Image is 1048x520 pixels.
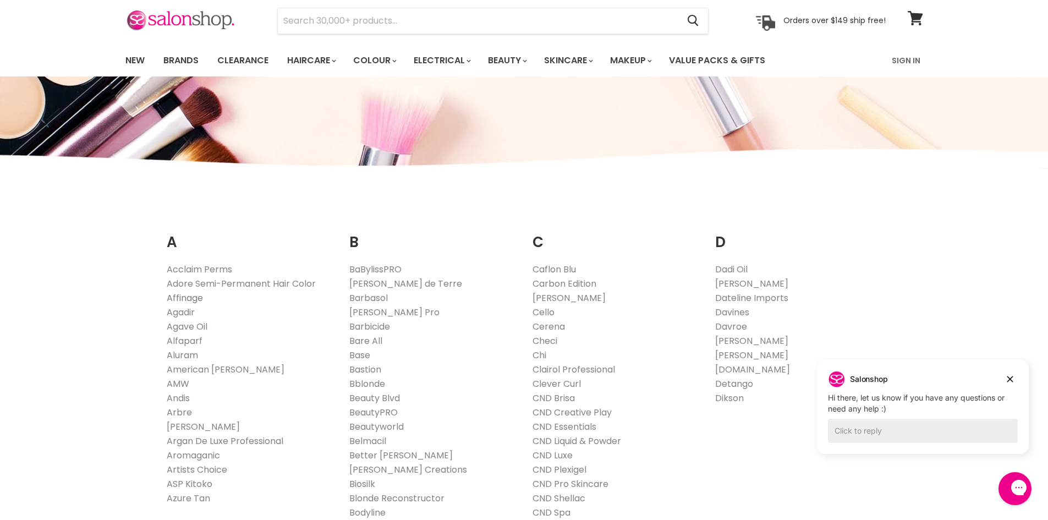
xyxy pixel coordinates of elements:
iframe: Gorgias live chat campaigns [809,358,1037,470]
a: Adore Semi-Permanent Hair Color [167,277,316,290]
a: Carbon Edition [533,277,596,290]
iframe: Gorgias live chat messenger [993,468,1037,509]
a: Agave Oil [167,320,207,333]
a: Beauty Blvd [349,392,400,404]
a: Dateline Imports [715,292,788,304]
a: Bodyline [349,506,386,519]
a: [PERSON_NAME] [715,277,788,290]
a: CND Creative Play [533,406,612,419]
h2: A [167,217,333,254]
a: Checi [533,335,557,347]
a: Base [349,349,370,362]
a: Bastion [349,363,381,376]
a: Barbasol [349,292,388,304]
a: CND Shellac [533,492,585,505]
button: Search [679,8,708,34]
a: Arbre [167,406,192,419]
a: American [PERSON_NAME] [167,363,284,376]
a: Brands [155,49,207,72]
a: AMW [167,377,189,390]
a: Value Packs & Gifts [661,49,773,72]
a: Cello [533,306,555,319]
input: Search [278,8,679,34]
form: Product [277,8,709,34]
a: Agadir [167,306,195,319]
a: CND Luxe [533,449,573,462]
a: [PERSON_NAME] [167,420,240,433]
a: [PERSON_NAME] [533,292,606,304]
a: Electrical [405,49,478,72]
a: [DOMAIN_NAME] [715,363,790,376]
nav: Main [112,45,937,76]
h2: C [533,217,699,254]
a: Azure Tan [167,492,210,505]
a: CND Liquid & Powder [533,435,621,447]
a: Bblonde [349,377,385,390]
a: Haircare [279,49,343,72]
a: Argan De Luxe Professional [167,435,283,447]
a: Caflon Blu [533,263,576,276]
a: Beautyworld [349,420,404,433]
a: Clever Curl [533,377,581,390]
a: Artists Choice [167,463,227,476]
a: Acclaim Perms [167,263,232,276]
a: CND Pro Skincare [533,478,608,490]
a: CND Brisa [533,392,575,404]
p: Orders over $149 ship free! [783,15,886,25]
a: Sign In [885,49,927,72]
a: Davines [715,306,749,319]
a: Clearance [209,49,277,72]
a: Colour [345,49,403,72]
a: [PERSON_NAME] de Terre [349,277,462,290]
a: Aluram [167,349,198,362]
h2: D [715,217,882,254]
a: BeautyPRO [349,406,398,419]
a: New [117,49,153,72]
a: Dadi Oil [715,263,748,276]
a: [PERSON_NAME] [715,335,788,347]
a: Dikson [715,392,744,404]
a: Affinage [167,292,203,304]
a: Cerena [533,320,565,333]
a: Better [PERSON_NAME] [349,449,453,462]
a: Alfaparf [167,335,202,347]
a: [PERSON_NAME] Creations [349,463,467,476]
a: Davroe [715,320,747,333]
a: ASP Kitoko [167,478,212,490]
ul: Main menu [117,45,830,76]
a: CND Plexigel [533,463,586,476]
a: Bare All [349,335,382,347]
a: Andis [167,392,190,404]
a: [PERSON_NAME] Pro [349,306,440,319]
a: CND Essentials [533,420,596,433]
a: [PERSON_NAME] [715,349,788,362]
a: Biosilk [349,478,375,490]
a: Barbicide [349,320,390,333]
h2: B [349,217,516,254]
a: BaBylissPRO [349,263,402,276]
a: CND Spa [533,506,570,519]
a: Skincare [536,49,600,72]
a: Clairol Professional [533,363,615,376]
a: Aromaganic [167,449,220,462]
a: Beauty [480,49,534,72]
a: Blonde Reconstructor [349,492,445,505]
a: Belmacil [349,435,386,447]
a: Chi [533,349,546,362]
a: Makeup [602,49,659,72]
a: Detango [715,377,753,390]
